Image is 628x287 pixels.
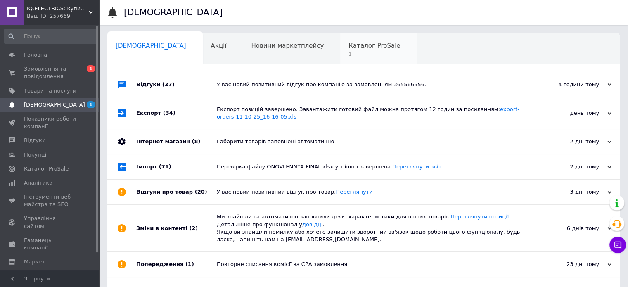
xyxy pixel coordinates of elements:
[24,179,52,187] span: Аналітика
[87,101,95,108] span: 1
[348,42,400,50] span: Каталог ProSale
[217,106,529,121] div: Експорт позицій завершено. Завантажити готовий файл можна протягом 12 годин за посиланням:
[251,42,324,50] span: Новини маркетплейсу
[136,129,217,154] div: Інтернет магазин
[192,138,200,145] span: (8)
[529,261,611,268] div: 23 дні тому
[217,261,529,268] div: Повторне списання комісії за СРА замовлення
[162,81,175,88] span: (37)
[348,51,400,57] span: 1
[27,5,89,12] span: IQ.ELECTRICS: купити електрику оптом
[336,189,372,195] a: Переглянути
[185,261,194,267] span: (1)
[609,237,626,253] button: Чат з покупцем
[24,51,47,59] span: Головна
[217,138,529,145] div: Габарити товарів заповнені автоматично
[302,221,323,228] a: довідці
[116,42,186,50] span: [DEMOGRAPHIC_DATA]
[136,154,217,179] div: Імпорт
[24,101,85,109] span: [DEMOGRAPHIC_DATA]
[195,189,207,195] span: (20)
[217,213,529,243] div: Ми знайшли та автоматично заповнили деякі характеристики для ваших товарів. . Детальніше про функ...
[124,7,223,17] h1: [DEMOGRAPHIC_DATA]
[136,97,217,129] div: Експорт
[4,29,97,44] input: Пошук
[24,215,76,230] span: Управління сайтом
[136,205,217,251] div: Зміни в контенті
[217,163,529,171] div: Перевірка файлу ONOVLENNYA-FINAL.xlsx успішно завершена.
[450,213,509,220] a: Переглянути позиції
[217,106,519,120] a: export-orders-11-10-25_16-16-05.xls
[159,164,171,170] span: (71)
[24,165,69,173] span: Каталог ProSale
[189,225,198,231] span: (2)
[24,258,45,266] span: Маркет
[27,12,99,20] div: Ваш ID: 257669
[136,252,217,277] div: Попередження
[24,151,46,159] span: Покупці
[24,65,76,80] span: Замовлення та повідомлення
[24,87,76,95] span: Товари та послуги
[529,138,611,145] div: 2 дні тому
[136,72,217,97] div: Відгуки
[217,188,529,196] div: У вас новий позитивний відгук про товар.
[24,237,76,251] span: Гаманець компанії
[24,115,76,130] span: Показники роботи компанії
[217,81,529,88] div: У вас новий позитивний відгук про компанію за замовленням 365566556.
[529,163,611,171] div: 2 дні тому
[24,193,76,208] span: Інструменти веб-майстра та SEO
[87,65,95,72] span: 1
[211,42,227,50] span: Акції
[529,188,611,196] div: 3 дні тому
[529,225,611,232] div: 6 днів тому
[529,81,611,88] div: 4 години тому
[136,180,217,204] div: Відгуки про товар
[163,110,175,116] span: (34)
[24,137,45,144] span: Відгуки
[392,164,441,170] a: Переглянути звіт
[529,109,611,117] div: день тому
